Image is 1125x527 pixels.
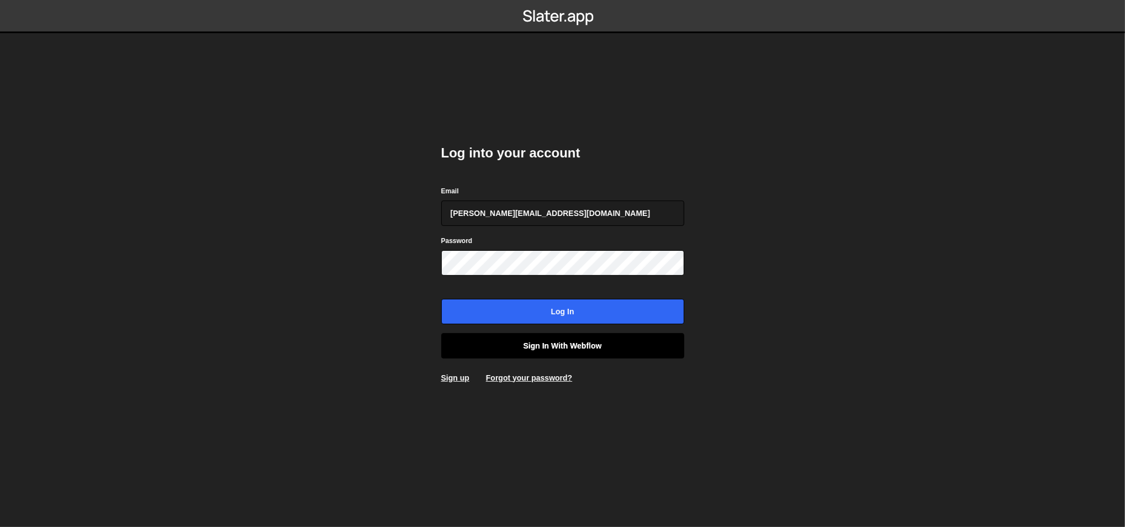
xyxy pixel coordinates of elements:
[441,373,469,382] a: Sign up
[441,235,473,246] label: Password
[486,373,572,382] a: Forgot your password?
[441,299,684,324] input: Log in
[441,186,459,197] label: Email
[441,144,684,162] h2: Log into your account
[441,333,684,359] a: Sign in with Webflow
